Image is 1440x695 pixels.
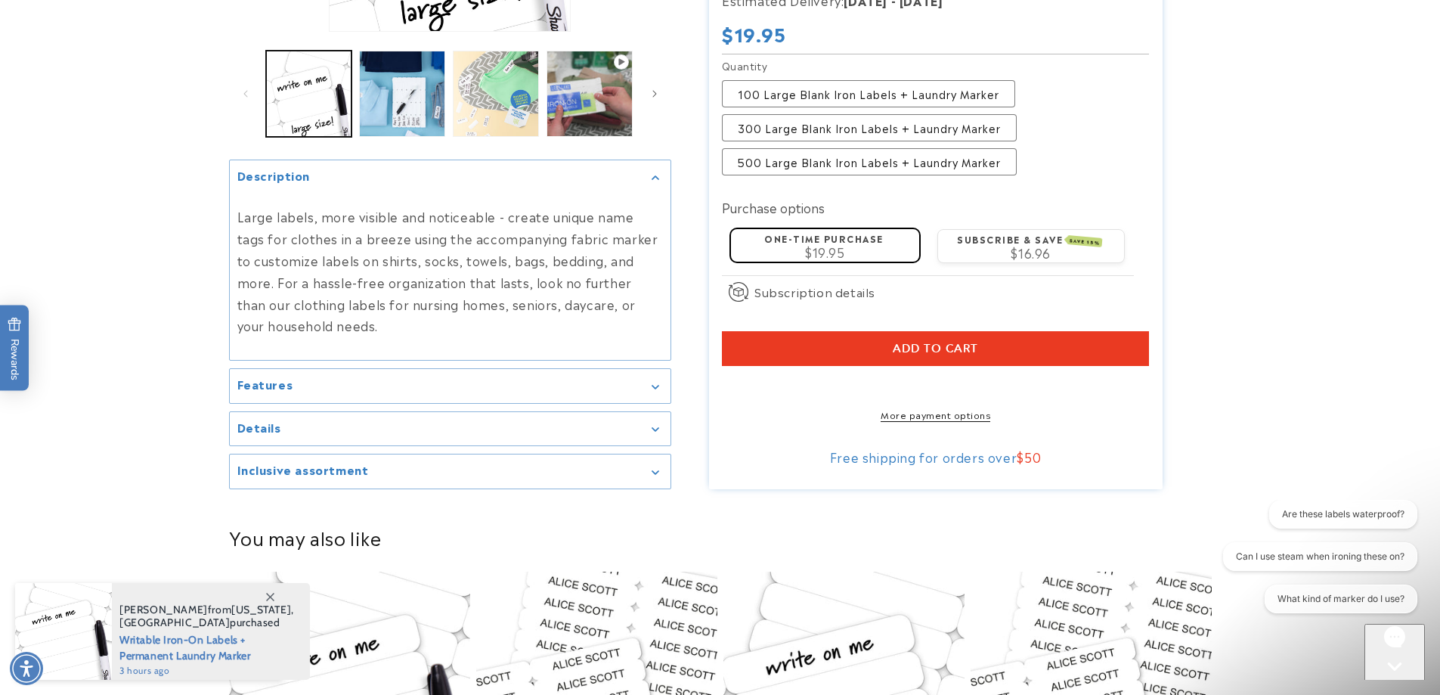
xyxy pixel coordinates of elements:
span: SAVE 15% [1067,235,1103,247]
label: 300 Large Blank Iron Labels + Laundry Marker [722,114,1017,141]
label: 500 Large Blank Iron Labels + Laundry Marker [722,148,1017,175]
span: Writable Iron-On Labels + Permanent Laundry Marker [119,629,294,664]
label: Purchase options [722,198,825,216]
span: Rewards [8,317,22,380]
p: Large labels, more visible and noticeable - create unique name tags for clothes in a breeze using... [237,206,663,337]
span: Add to cart [893,342,978,355]
div: Free shipping for orders over [722,449,1149,464]
span: [US_STATE] [231,603,291,616]
div: Accessibility Menu [10,652,43,685]
summary: Details [230,412,670,446]
button: Slide left [229,78,262,111]
span: from , purchased [119,603,294,629]
span: $16.96 [1011,244,1051,262]
button: Load image 2 in gallery view [359,51,445,138]
summary: Description [230,160,670,194]
label: Subscribe & save [957,232,1102,246]
span: $19.95 [722,20,786,47]
label: 100 Large Blank Iron Labels + Laundry Marker [722,80,1015,107]
iframe: Gorgias live chat messenger [1364,624,1425,680]
iframe: Sign Up via Text for Offers [12,574,191,619]
span: [GEOGRAPHIC_DATA] [119,616,230,629]
h2: Inclusive assortment [237,463,369,478]
legend: Quantity [722,58,769,73]
iframe: Gorgias live chat conversation starters [1210,500,1425,627]
summary: Inclusive assortment [230,455,670,489]
h2: Details [237,420,281,435]
h2: You may also like [229,526,1212,549]
span: $19.95 [805,243,845,261]
summary: Features [230,370,670,404]
span: 50 [1024,448,1041,466]
button: Load image 1 in gallery view [266,51,352,138]
button: Slide right [638,78,671,111]
h2: Features [237,377,293,392]
label: One-time purchase [764,231,884,245]
span: 3 hours ago [119,664,294,678]
button: Add to cart [722,331,1149,366]
button: Load image 3 in gallery view [453,51,539,138]
h2: Description [237,168,311,183]
a: More payment options [722,408,1149,421]
button: Play video 1 in gallery view [547,51,633,138]
span: $ [1017,448,1024,466]
span: Subscription details [754,283,875,301]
